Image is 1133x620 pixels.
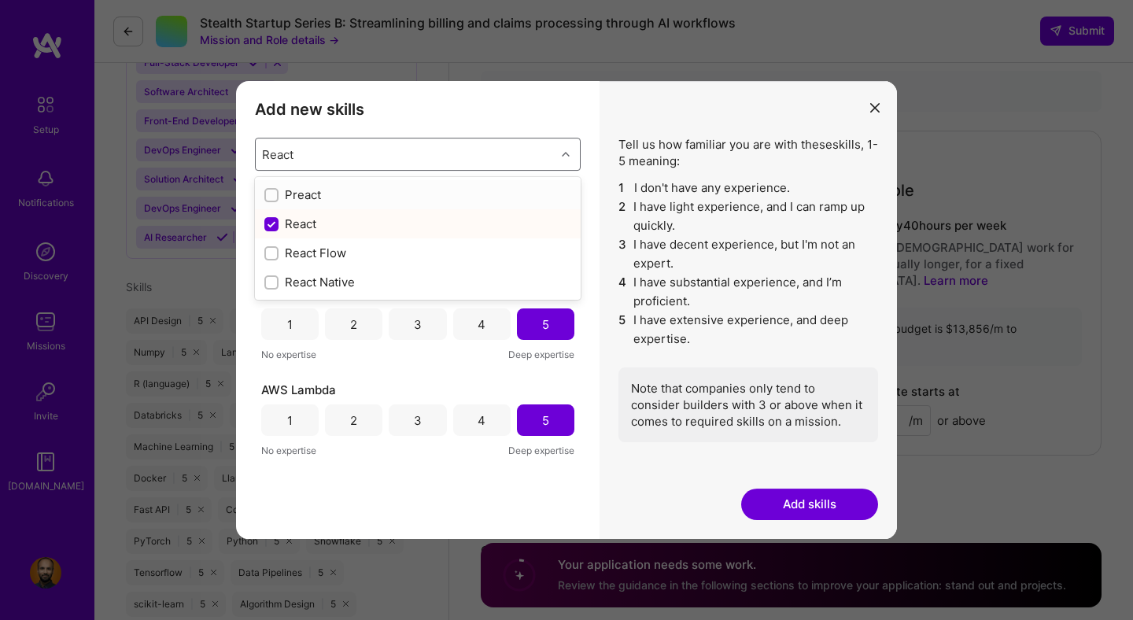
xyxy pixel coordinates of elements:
[255,100,581,119] h3: Add new skills
[618,136,878,442] div: Tell us how familiar you are with these skills , 1-5 meaning:
[618,197,878,235] li: I have light experience, and I can ramp up quickly.
[618,367,878,442] div: Note that companies only tend to consider builders with 3 or above when it comes to required skil...
[508,346,574,363] span: Deep expertise
[414,412,422,429] div: 3
[264,274,571,290] div: React Native
[562,150,570,158] i: icon Chevron
[618,197,627,235] span: 2
[264,186,571,203] div: Preact
[542,316,549,333] div: 5
[478,412,485,429] div: 4
[414,316,422,333] div: 3
[618,235,627,273] span: 3
[350,412,357,429] div: 2
[618,179,878,197] li: I don't have any experience.
[261,382,336,398] span: AWS Lambda
[478,316,485,333] div: 4
[264,216,571,232] div: React
[350,316,357,333] div: 2
[508,442,574,459] span: Deep expertise
[264,245,571,261] div: React Flow
[618,179,628,197] span: 1
[741,489,878,520] button: Add skills
[261,442,316,459] span: No expertise
[618,273,627,311] span: 4
[870,103,880,113] i: icon Close
[261,286,288,302] span: AWS
[287,412,293,429] div: 1
[542,412,549,429] div: 5
[618,311,878,349] li: I have extensive experience, and deep expertise.
[618,311,627,349] span: 5
[618,235,878,273] li: I have decent experience, but I'm not an expert.
[236,81,897,539] div: modal
[618,273,878,311] li: I have substantial experience, and I’m proficient.
[261,346,316,363] span: No expertise
[287,316,293,333] div: 1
